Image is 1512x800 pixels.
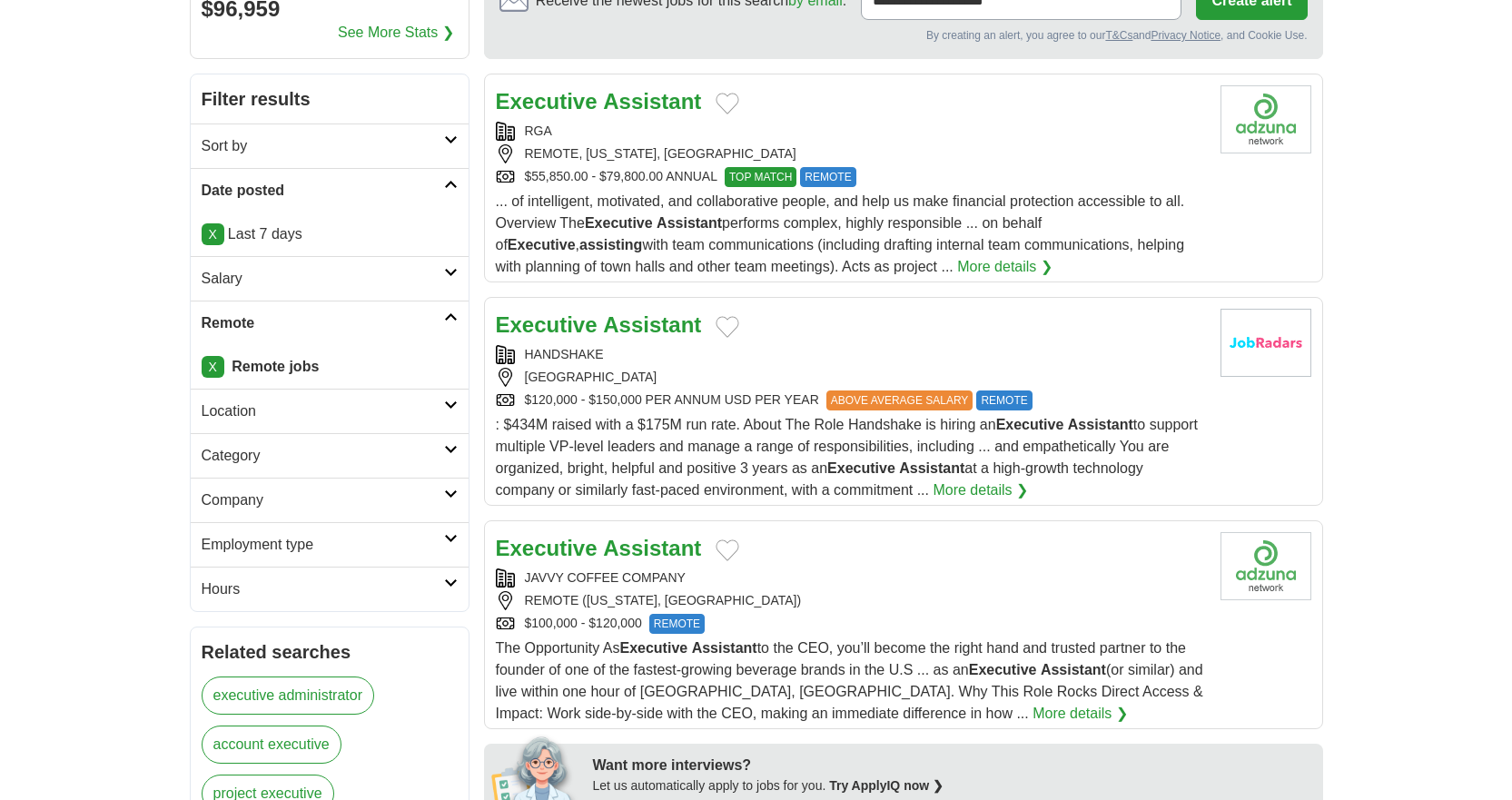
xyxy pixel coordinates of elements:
[496,312,598,337] strong: Executive
[191,168,469,212] a: Date posted
[496,536,702,560] a: Executive Assistant
[496,122,1206,141] div: RGA
[1041,662,1106,677] strong: Assistant
[1151,29,1220,42] a: Privacy Notice
[1220,532,1311,600] img: Company logo
[202,726,341,764] a: account executive
[649,614,705,634] span: REMOTE
[496,312,702,337] a: Executive Assistant
[191,301,469,345] a: Remote
[499,27,1308,44] div: By creating an alert, you agree to our and , and Cookie Use.
[976,390,1032,410] span: REMOTE
[202,489,444,511] h2: Company
[593,776,1312,795] div: Let us automatically apply to jobs for you.
[800,167,855,187] span: REMOTE
[202,445,444,467] h2: Category
[899,460,964,476] strong: Assistant
[496,417,1199,498] span: : $434M raised with a $175M run rate. About The Role Handshake is hiring an to support multiple V...
[202,638,458,666] h2: Related searches
[496,193,1185,274] span: ... of intelligent, motivated, and collaborative people, and help us make financial protection ac...
[1068,417,1133,432] strong: Assistant
[996,417,1064,432] strong: Executive
[827,460,895,476] strong: Executive
[232,359,319,374] strong: Remote jobs
[1033,703,1128,725] a: More details ❯
[202,223,224,245] a: X
[191,389,469,433] a: Location
[202,534,444,556] h2: Employment type
[496,89,598,114] strong: Executive
[619,640,687,656] strong: Executive
[496,167,1206,187] div: $55,850.00 - $79,800.00 ANNUAL
[593,755,1312,776] div: Want more interviews?
[933,479,1028,501] a: More details ❯
[1220,309,1311,377] img: Company logo
[202,400,444,422] h2: Location
[338,22,454,44] a: See More Stats ❯
[191,522,469,567] a: Employment type
[202,268,444,290] h2: Salary
[191,256,469,301] a: Salary
[496,368,1206,387] div: [GEOGRAPHIC_DATA]
[496,89,702,114] a: Executive Assistant
[725,167,796,187] span: TOP MATCH
[657,215,722,231] strong: Assistant
[202,356,224,378] a: X
[692,640,757,656] strong: Assistant
[496,536,598,560] strong: Executive
[716,539,739,561] button: Add to favorite jobs
[826,390,973,410] span: ABOVE AVERAGE SALARY
[202,312,444,334] h2: Remote
[957,256,1052,278] a: More details ❯
[191,433,469,478] a: Category
[508,237,576,252] strong: Executive
[496,345,1206,364] div: HANDSHAKE
[579,237,642,252] strong: assisting
[969,662,1037,677] strong: Executive
[191,567,469,611] a: Hours
[202,677,375,715] a: executive administrator
[496,614,1206,634] div: $100,000 - $120,000
[202,135,444,157] h2: Sort by
[716,93,739,114] button: Add to favorite jobs
[191,123,469,168] a: Sort by
[603,89,701,114] strong: Assistant
[191,74,469,123] h2: Filter results
[496,144,1206,163] div: REMOTE, [US_STATE], [GEOGRAPHIC_DATA]
[496,591,1206,610] div: REMOTE ([US_STATE], [GEOGRAPHIC_DATA])
[496,640,1203,721] span: The Opportunity As to the CEO, you’ll become the right hand and trusted partner to the founder of...
[202,578,444,600] h2: Hours
[716,316,739,338] button: Add to favorite jobs
[202,180,444,202] h2: Date posted
[1220,85,1311,153] img: Company logo
[496,568,1206,588] div: JAVVY COFFEE COMPANY
[585,215,653,231] strong: Executive
[603,312,701,337] strong: Assistant
[603,536,701,560] strong: Assistant
[1105,29,1132,42] a: T&Cs
[202,223,458,245] p: Last 7 days
[191,478,469,522] a: Company
[829,778,944,793] a: Try ApplyIQ now ❯
[496,390,1206,410] div: $120,000 - $150,000 PER ANNUM USD PER YEAR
